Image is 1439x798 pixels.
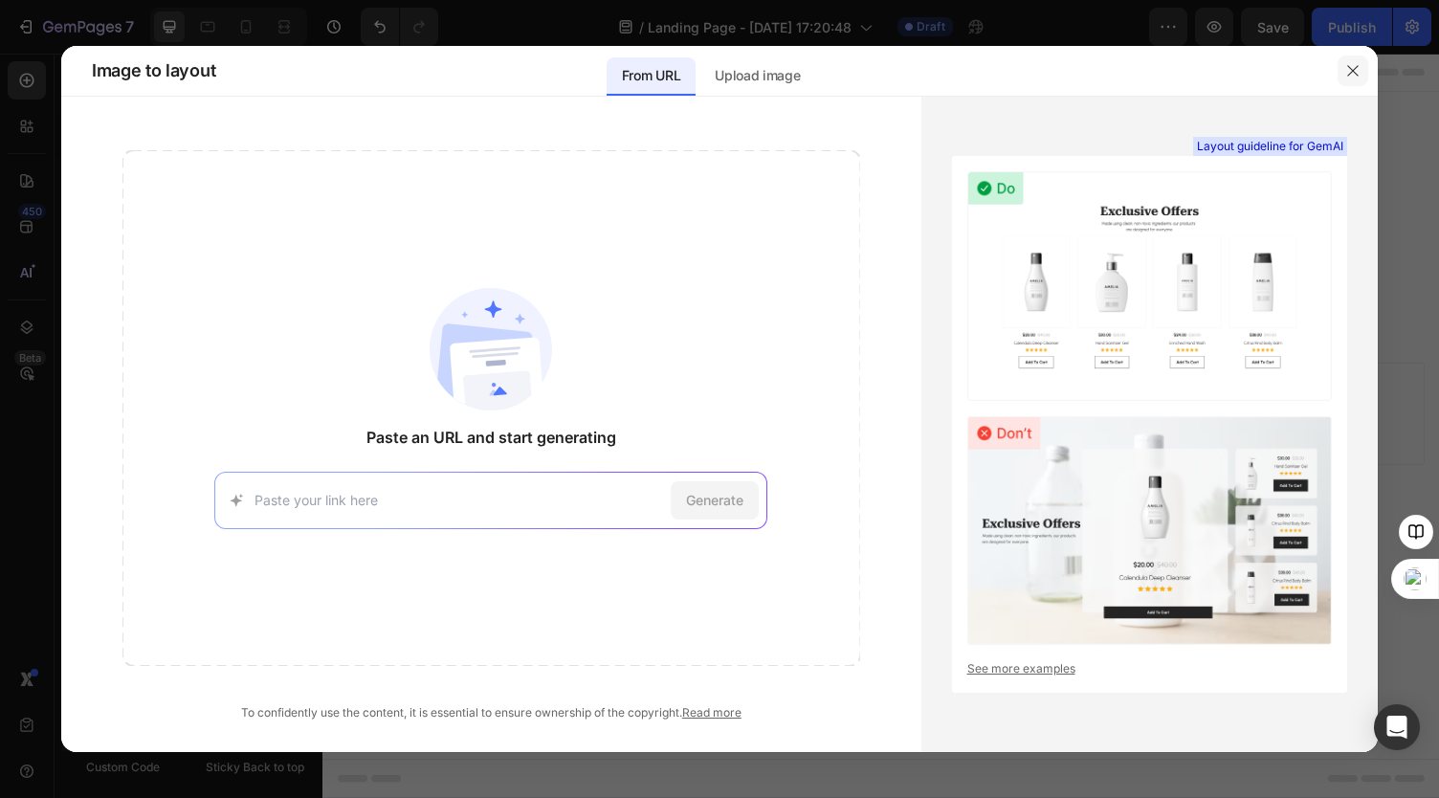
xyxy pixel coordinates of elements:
[519,350,619,370] div: Generate layout
[686,490,743,510] span: Generate
[622,64,680,87] p: From URL
[366,426,616,449] span: Paste an URL and start generating
[529,307,620,327] span: Add section
[122,704,860,721] div: To confidently use the content, it is essential to ensure ownership of the copyright.
[516,374,618,391] span: from URL or image
[1374,704,1420,750] div: Open Intercom Messenger
[967,660,1332,677] a: See more examples
[715,64,800,87] p: Upload image
[682,705,742,720] a: Read more
[658,350,775,370] div: Add blank section
[92,59,215,82] span: Image to layout
[255,490,663,510] input: Paste your link here
[359,374,490,391] span: inspired by CRO experts
[644,374,786,391] span: then drag & drop elements
[1197,138,1343,155] span: Layout guideline for GemAI
[368,350,484,370] div: Choose templates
